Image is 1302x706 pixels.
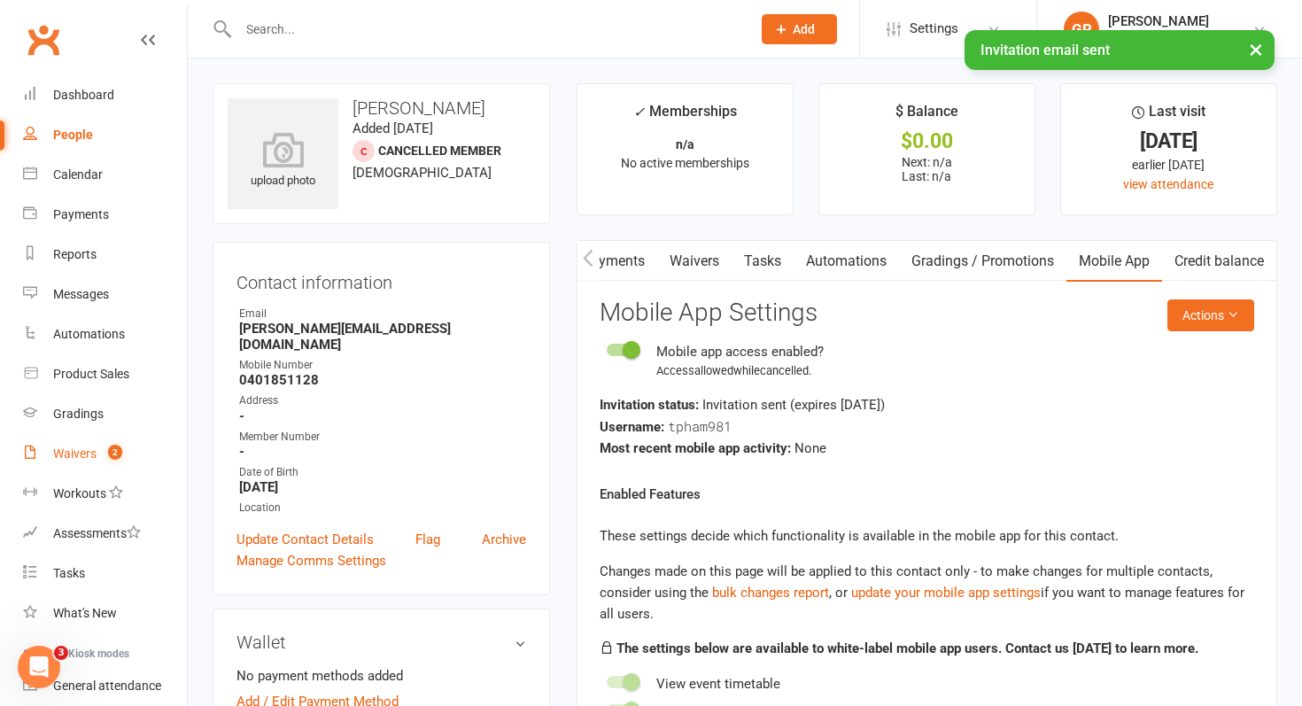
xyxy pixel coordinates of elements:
a: People [23,115,187,155]
a: Automations [23,314,187,354]
a: Credit balance [1162,241,1276,282]
span: View event timetable [656,676,780,692]
div: Last visit [1132,100,1205,132]
a: update your mobile app settings [851,585,1041,601]
span: . [809,364,811,377]
button: Actions [1167,299,1254,331]
div: Calendar [53,167,103,182]
div: Reports [53,247,97,261]
div: Product Sales [53,367,129,381]
a: Payments [570,241,657,282]
a: Dashboard [23,75,187,115]
span: 3 [54,646,68,660]
i: ✓ [633,104,645,120]
a: Gradings / Promotions [899,241,1066,282]
a: What's New [23,594,187,633]
h3: Contact information [236,266,526,292]
div: Messages [53,287,109,301]
a: Messages [23,275,187,314]
a: Tasks [23,554,187,594]
p: Next: n/a Last: n/a [835,155,1019,183]
strong: 0401851128 [239,372,526,388]
div: Workouts [53,486,106,500]
label: Enabled Features [600,484,701,505]
div: $0.00 [835,132,1019,151]
span: [DEMOGRAPHIC_DATA] [353,165,492,181]
a: Clubworx [21,18,66,62]
span: 2 [108,445,122,460]
div: General attendance [53,679,161,693]
div: Mobile Number [239,357,526,374]
span: No active memberships [621,156,749,170]
div: Access allowed while cancelled [656,362,824,381]
a: Reports [23,235,187,275]
div: Email [239,306,526,322]
strong: Most recent mobile app activity: [600,440,791,456]
div: Memberships [633,100,737,133]
a: bulk changes report [712,585,829,601]
strong: Invitation status: [600,397,699,413]
button: Add [762,14,837,44]
p: These settings decide which functionality is available in the mobile app for this contact. [600,525,1254,547]
span: Cancelled member [378,144,501,158]
a: Assessments [23,514,187,554]
div: Automations [53,327,125,341]
a: Waivers 2 [23,434,187,474]
a: view attendance [1123,177,1213,191]
a: Product Sales [23,354,187,394]
a: Archive [482,529,526,550]
div: Assessments [53,526,141,540]
div: Invitation sent [600,394,1254,415]
strong: - [239,408,526,424]
li: No payment methods added [236,665,526,687]
strong: n/a [676,137,694,151]
div: Member Number [239,429,526,446]
a: General attendance kiosk mode [23,666,187,706]
span: tpham981 [668,417,732,435]
strong: The settings below are available to white-label mobile app users. Contact us [DATE] to learn more. [616,640,1198,656]
div: Changes made on this page will be applied to this contact only - to make changes for multiple con... [600,561,1254,625]
input: Search... [233,17,739,42]
a: Waivers [657,241,732,282]
div: $ Balance [895,100,958,132]
a: Tasks [732,241,794,282]
div: Date of Birth [239,464,526,481]
a: Gradings [23,394,187,434]
time: Added [DATE] [353,120,433,136]
a: Update Contact Details [236,529,374,550]
div: What's New [53,606,117,620]
span: Add [793,22,815,36]
a: Workouts [23,474,187,514]
strong: [PERSON_NAME][EMAIL_ADDRESS][DOMAIN_NAME] [239,321,526,353]
a: Automations [794,241,899,282]
div: [PERSON_NAME] [1108,13,1209,29]
h3: Wallet [236,632,526,652]
div: upload photo [228,132,338,190]
div: Chopper's Gym [1108,29,1209,45]
span: None [794,440,826,456]
div: Dashboard [53,88,114,102]
strong: [DATE] [239,479,526,495]
div: People [53,128,93,142]
div: Invitation email sent [965,30,1275,70]
div: [DATE] [1077,132,1260,151]
div: earlier [DATE] [1077,155,1260,175]
strong: Username: [600,419,664,435]
a: Mobile App [1066,241,1162,282]
div: GR [1064,12,1099,47]
strong: - [239,444,526,460]
div: Location [239,500,526,516]
div: Mobile app access enabled? [656,341,824,362]
h3: Mobile App Settings [600,299,1254,327]
a: Manage Comms Settings [236,550,386,571]
iframe: Intercom live chat [18,646,60,688]
a: Flag [415,529,440,550]
span: (expires [DATE] ) [790,397,885,413]
div: Tasks [53,566,85,580]
h3: [PERSON_NAME] [228,98,535,118]
div: Payments [53,207,109,221]
a: Calendar [23,155,187,195]
a: Payments [23,195,187,235]
div: Waivers [53,446,97,461]
span: , or [712,585,851,601]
